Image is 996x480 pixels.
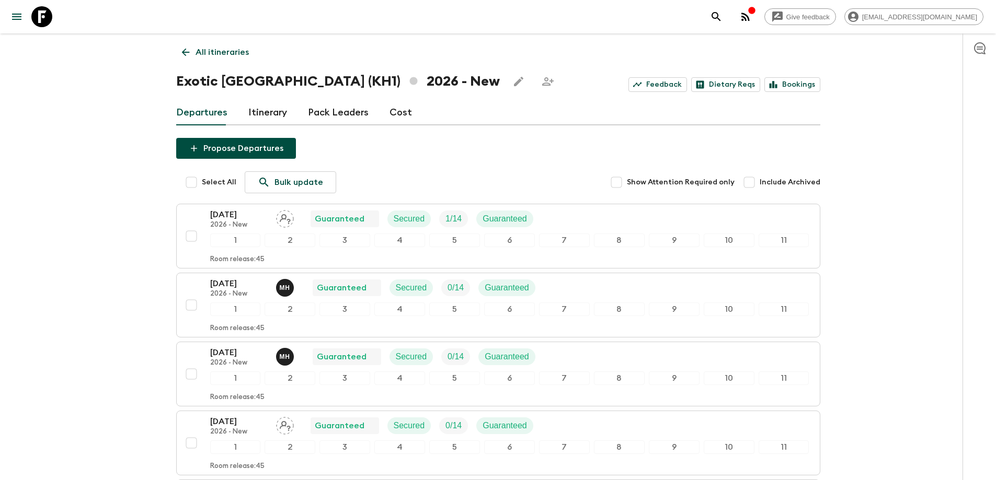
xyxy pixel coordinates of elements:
div: 5 [429,440,480,454]
div: 11 [759,302,809,316]
p: Room release: 45 [210,255,265,264]
p: All itineraries [196,46,249,58]
a: Feedback [628,77,687,92]
p: Room release: 45 [210,462,265,471]
p: [DATE] [210,346,268,359]
div: 3 [319,302,370,316]
a: Bookings [764,77,820,92]
div: 2 [265,233,315,247]
p: Secured [394,419,425,432]
button: [DATE]2026 - NewAssign pack leaderGuaranteedSecuredTrip FillGuaranteed1234567891011Room release:45 [176,411,820,475]
div: 4 [374,371,425,385]
div: 7 [539,440,590,454]
div: 6 [484,440,535,454]
div: 4 [374,440,425,454]
span: Show Attention Required only [627,177,735,188]
div: 7 [539,371,590,385]
div: Trip Fill [441,348,470,365]
div: 10 [704,302,754,316]
p: Guaranteed [483,419,527,432]
button: MH [276,279,296,297]
a: Cost [390,100,412,125]
div: 9 [649,302,700,316]
div: Secured [387,417,431,434]
p: 2026 - New [210,428,268,436]
span: Select All [202,177,236,188]
div: 6 [484,233,535,247]
div: Secured [390,348,433,365]
span: [EMAIL_ADDRESS][DOMAIN_NAME] [856,13,983,21]
button: [DATE]2026 - NewMr. Heng Pringratana (Prefer name : James)GuaranteedSecuredTrip FillGuaranteed123... [176,342,820,406]
div: 11 [759,440,809,454]
div: [EMAIL_ADDRESS][DOMAIN_NAME] [844,8,983,25]
div: 2 [265,302,315,316]
div: 6 [484,371,535,385]
p: Room release: 45 [210,324,265,333]
p: 0 / 14 [445,419,462,432]
div: 7 [539,302,590,316]
div: 3 [319,371,370,385]
p: Guaranteed [483,213,527,225]
p: [DATE] [210,415,268,428]
button: Edit this itinerary [508,71,529,92]
p: Secured [396,350,427,363]
div: 2 [265,440,315,454]
div: 8 [594,233,645,247]
div: Secured [390,279,433,296]
div: 4 [374,233,425,247]
div: 6 [484,302,535,316]
p: Room release: 45 [210,393,265,402]
div: Trip Fill [439,417,468,434]
span: Include Archived [760,177,820,188]
div: 9 [649,233,700,247]
div: 11 [759,371,809,385]
div: 10 [704,233,754,247]
div: 1 [210,371,261,385]
div: Trip Fill [439,210,468,227]
button: Propose Departures [176,138,296,159]
a: Give feedback [764,8,836,25]
p: 0 / 14 [448,350,464,363]
a: Pack Leaders [308,100,369,125]
p: Guaranteed [485,282,529,294]
p: M H [280,284,290,292]
div: 3 [319,233,370,247]
button: [DATE]2026 - NewMr. Heng Pringratana (Prefer name : James)GuaranteedSecuredTrip FillGuaranteed123... [176,273,820,337]
span: Assign pack leader [276,213,294,221]
div: 1 [210,233,261,247]
div: 4 [374,302,425,316]
button: menu [6,6,27,27]
p: 2026 - New [210,290,268,298]
a: All itineraries [176,42,255,63]
div: Trip Fill [441,279,470,296]
p: [DATE] [210,208,268,221]
a: Itinerary [248,100,287,125]
button: MH [276,348,296,366]
div: 10 [704,440,754,454]
a: Departures [176,100,227,125]
div: 9 [649,371,700,385]
p: 2026 - New [210,221,268,229]
p: Guaranteed [485,350,529,363]
div: 8 [594,302,645,316]
p: Guaranteed [317,350,367,363]
p: [DATE] [210,277,268,290]
span: Give feedback [781,13,835,21]
button: [DATE]2026 - NewAssign pack leaderGuaranteedSecuredTrip FillGuaranteed1234567891011Room release:45 [176,204,820,268]
span: Share this itinerary [537,71,558,92]
h1: Exotic [GEOGRAPHIC_DATA] (KH1) 2026 - New [176,71,500,92]
p: 0 / 14 [448,282,464,294]
p: Secured [396,282,427,294]
p: M H [280,353,290,361]
div: 8 [594,440,645,454]
div: 9 [649,440,700,454]
div: 1 [210,440,261,454]
span: Assign pack leader [276,420,294,428]
div: 7 [539,233,590,247]
p: Guaranteed [315,213,364,225]
p: Guaranteed [315,419,364,432]
div: 5 [429,371,480,385]
div: 5 [429,233,480,247]
p: 1 / 14 [445,213,462,225]
div: 8 [594,371,645,385]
